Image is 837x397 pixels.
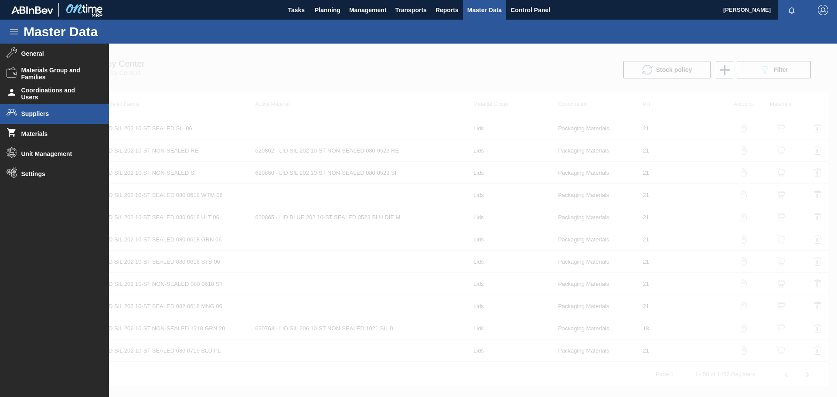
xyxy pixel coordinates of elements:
[395,5,427,15] span: Transports
[315,5,340,15] span: Planning
[287,5,306,15] span: Tasks
[21,130,93,137] span: Materials
[21,110,93,117] span: Suppliers
[11,6,53,14] img: TNhmsLtSVTkK8tSr43FrP2fwEKptu5GPRR3wAAAABJRU5ErkJggg==
[778,4,806,16] button: Notifications
[21,87,93,101] span: Coordinations and Users
[21,50,93,57] span: General
[510,5,550,15] span: Control Panel
[24,27,178,37] h1: Master Data
[21,170,93,177] span: Settings
[818,5,828,15] img: Logout
[21,150,93,157] span: Unit Management
[436,5,459,15] span: Reports
[467,5,502,15] span: Master Data
[21,67,93,81] span: Materials Group and Families
[349,5,387,15] span: Management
